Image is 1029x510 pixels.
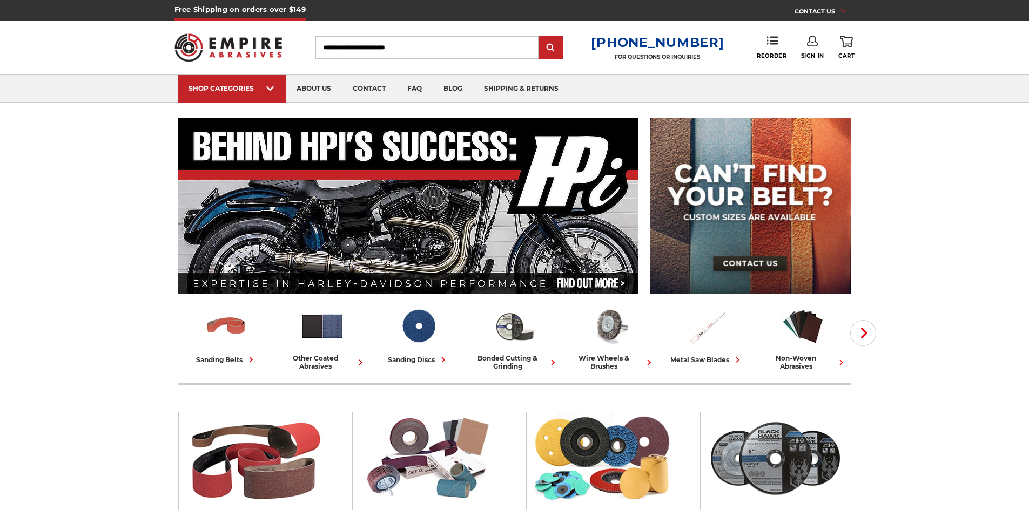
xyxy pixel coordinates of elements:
[184,412,324,504] img: Sanding Belts
[375,304,462,365] a: sanding discs
[196,354,257,365] div: sanding belts
[670,354,743,365] div: metal saw blades
[850,320,876,346] button: Next
[532,412,671,504] img: Sanding Discs
[705,412,845,504] img: Bonded Cutting & Grinding
[471,304,559,370] a: bonded cutting & grinding
[567,304,655,370] a: wire wheels & brushes
[396,75,433,103] a: faq
[759,354,847,370] div: non-woven abrasives
[388,354,449,365] div: sanding discs
[492,304,537,349] img: Bonded Cutting & Grinding
[567,354,655,370] div: wire wheels & brushes
[781,304,825,349] img: Non-woven Abrasives
[189,84,275,92] div: SHOP CATEGORIES
[342,75,396,103] a: contact
[759,304,847,370] a: non-woven abrasives
[838,52,855,59] span: Cart
[286,75,342,103] a: about us
[471,354,559,370] div: bonded cutting & grinding
[650,118,851,294] img: promo banner for custom belts.
[183,304,270,365] a: sanding belts
[801,52,824,59] span: Sign In
[757,52,786,59] span: Reorder
[433,75,473,103] a: blog
[591,35,724,50] a: [PHONE_NUMBER]
[540,37,562,59] input: Submit
[591,53,724,60] p: FOR QUESTIONS OR INQUIRIES
[663,304,751,365] a: metal saw blades
[178,118,639,294] img: Banner for an interview featuring Horsepower Inc who makes Harley performance upgrades featured o...
[588,304,633,349] img: Wire Wheels & Brushes
[684,304,729,349] img: Metal Saw Blades
[358,412,497,504] img: Other Coated Abrasives
[757,36,786,59] a: Reorder
[204,304,248,349] img: Sanding Belts
[473,75,569,103] a: shipping & returns
[795,5,855,21] a: CONTACT US
[396,304,441,349] img: Sanding Discs
[279,304,366,370] a: other coated abrasives
[174,26,283,69] img: Empire Abrasives
[279,354,366,370] div: other coated abrasives
[838,36,855,59] a: Cart
[300,304,345,349] img: Other Coated Abrasives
